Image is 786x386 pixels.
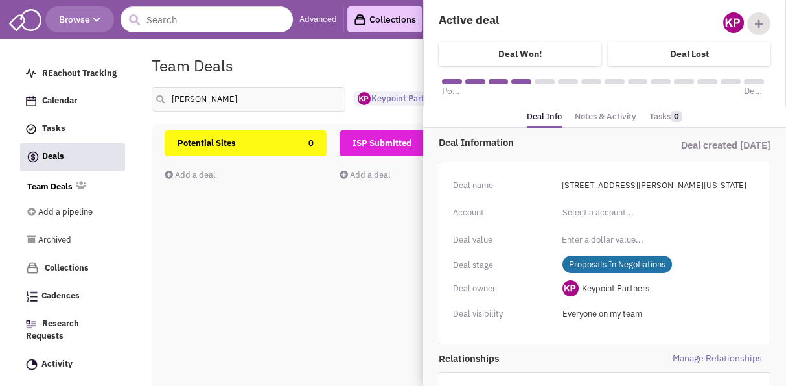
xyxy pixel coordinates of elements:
[649,108,682,127] a: Tasks
[354,14,366,26] img: icon-collection-lavender-black.svg
[178,138,236,149] span: Potential Sites
[453,204,554,221] div: Account
[42,67,117,78] span: REachout Tracking
[439,352,605,365] span: Relationships
[439,136,605,149] div: Deal Information
[45,6,114,32] button: Browse
[19,62,124,86] a: REachout Tracking
[19,89,124,114] a: Calendar
[527,108,562,128] a: Deal Info
[42,123,65,134] span: Tasks
[347,6,422,32] a: Collections
[42,95,77,106] span: Calendar
[358,93,441,104] span: Keypoint Partners
[165,169,216,180] a: Add a deal
[26,320,36,328] img: Research.png
[453,257,554,274] div: Deal stage
[605,136,770,155] div: Deal created [DATE]
[45,262,89,273] span: Collections
[27,200,106,225] a: Add a pipeline
[605,352,770,365] span: Manage Relationships
[26,124,36,134] img: icon-tasks.png
[562,256,672,273] span: Proposals In Negotiations
[562,304,748,324] input: Select a privacy option...
[41,358,73,369] span: Activity
[670,48,709,60] h4: Deal Lost
[554,230,756,250] input: Enter a dollar value...
[27,228,106,253] a: Archived
[453,232,554,248] div: Deal value
[453,280,554,297] div: Deal owner
[442,84,462,97] span: Potential Sites
[299,14,337,26] a: Advanced
[308,130,314,156] span: 0
[575,108,636,127] a: Notes & Activity
[19,117,124,141] a: Tasks
[439,12,596,27] h4: Active deal
[453,177,554,194] div: Deal name
[19,256,124,281] a: Collections
[582,283,649,294] span: Keypoint Partners
[152,87,346,112] input: Search deals
[26,96,36,106] img: Calendar.png
[723,12,744,33] img: ny_GipEnDU-kinWYCc5EwQ.png
[121,6,293,32] input: Search
[27,149,40,165] img: icon-deals.svg
[671,111,682,122] span: 0
[340,169,391,180] a: Add a deal
[26,359,38,370] img: Activity.png
[353,138,411,149] span: ISP Submitted
[358,92,371,105] img: ny_GipEnDU-kinWYCc5EwQ.png
[26,319,79,342] span: Research Requests
[19,352,124,377] a: Activity
[453,306,554,322] div: Deal visibility
[19,284,124,309] a: Cadences
[26,261,39,274] img: icon-collection-lavender.png
[562,202,674,223] input: Select a account...
[27,181,73,193] a: Team Deals
[747,12,770,35] div: Add Collaborator
[498,48,542,60] h4: Deal Won!
[26,291,38,302] img: Cadences_logo.png
[354,91,453,106] button: Keypoint Partners
[744,84,764,97] span: Deal Won
[41,291,80,302] span: Cadences
[9,6,41,31] img: SmartAdmin
[20,143,125,171] a: Deals
[152,57,233,74] h1: Team Deals
[554,175,756,196] input: Enter a deal name...
[19,312,124,349] a: Research Requests
[59,14,100,25] span: Browse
